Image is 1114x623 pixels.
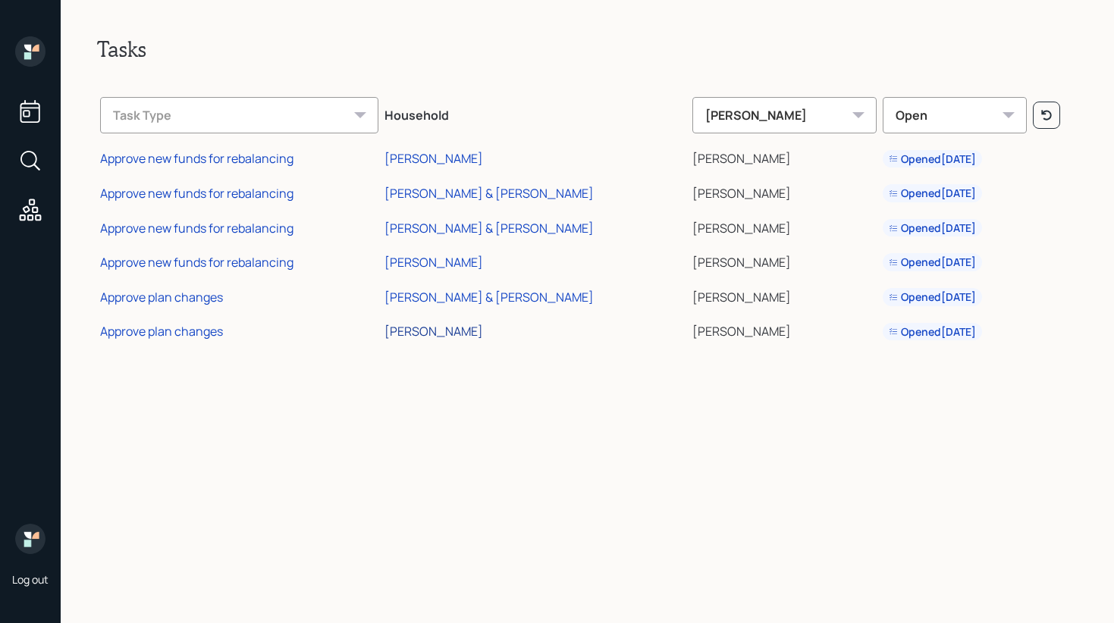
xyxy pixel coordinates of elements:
[100,254,293,271] div: Approve new funds for rebalancing
[100,289,223,305] div: Approve plan changes
[97,36,1078,62] h2: Tasks
[883,97,1027,133] div: Open
[100,220,293,236] div: Approve new funds for rebalancing
[384,254,483,271] div: [PERSON_NAME]
[889,324,976,340] div: Opened [DATE]
[384,220,594,236] div: [PERSON_NAME] & [PERSON_NAME]
[889,152,976,167] div: Opened [DATE]
[384,150,483,167] div: [PERSON_NAME]
[689,243,880,277] td: [PERSON_NAME]
[689,139,880,174] td: [PERSON_NAME]
[100,150,293,167] div: Approve new funds for rebalancing
[889,221,976,236] div: Opened [DATE]
[15,524,46,554] img: retirable_logo.png
[889,186,976,201] div: Opened [DATE]
[384,185,594,202] div: [PERSON_NAME] & [PERSON_NAME]
[889,255,976,270] div: Opened [DATE]
[100,323,223,340] div: Approve plan changes
[12,572,49,587] div: Log out
[889,290,976,305] div: Opened [DATE]
[689,312,880,347] td: [PERSON_NAME]
[689,277,880,312] td: [PERSON_NAME]
[384,323,483,340] div: [PERSON_NAME]
[689,174,880,208] td: [PERSON_NAME]
[100,97,378,133] div: Task Type
[100,185,293,202] div: Approve new funds for rebalancing
[692,97,877,133] div: [PERSON_NAME]
[689,208,880,243] td: [PERSON_NAME]
[381,86,689,139] th: Household
[384,289,594,305] div: [PERSON_NAME] & [PERSON_NAME]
